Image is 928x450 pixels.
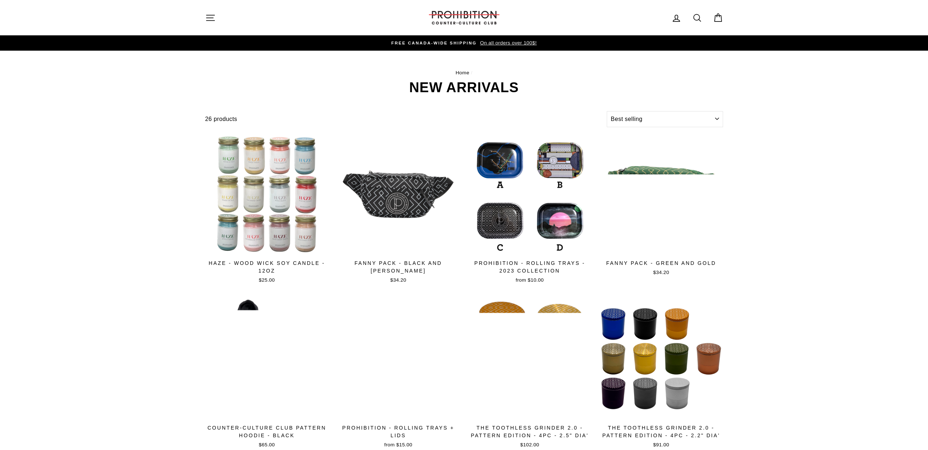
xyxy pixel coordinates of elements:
[599,424,723,439] div: The Toothless Grinder 2.0 - Pattern Edition - 4PC - 2.2" Dia'
[205,259,329,275] div: Haze - Wood Wick Soy Candle - 12oz
[337,133,460,286] a: FANNY PACK - BLACK AND [PERSON_NAME]$34.20
[205,69,723,77] nav: breadcrumbs
[391,41,477,45] span: FREE CANADA-WIDE SHIPPING
[205,133,329,286] a: Haze - Wood Wick Soy Candle - 12oz$25.00
[337,259,460,275] div: FANNY PACK - BLACK AND [PERSON_NAME]
[468,133,592,286] a: PROHIBITION - ROLLING TRAYS - 2023 COLLECTIONfrom $10.00
[468,277,592,284] div: from $10.00
[337,277,460,284] div: $34.20
[205,441,329,449] div: $65.00
[599,269,723,276] div: $34.20
[205,114,604,124] div: 26 products
[205,81,723,94] h1: NEW ARRIVALS
[337,424,460,439] div: PROHIBITION - ROLLING TRAYS + LIDS
[468,424,592,439] div: The Toothless Grinder 2.0 - Pattern Edition - 4PC - 2.5" Dia'
[599,441,723,449] div: $91.00
[337,441,460,449] div: from $15.00
[471,70,472,75] span: /
[468,441,592,449] div: $102.00
[478,40,536,46] span: On all orders over 100$!
[455,70,469,75] a: Home
[207,39,721,47] a: FREE CANADA-WIDE SHIPPING On all orders over 100$!
[599,259,723,267] div: FANNY PACK - GREEN AND GOLD
[205,424,329,439] div: Counter-Culture Club Pattern Hoodie - Black
[599,133,723,279] a: FANNY PACK - GREEN AND GOLD$34.20
[468,259,592,275] div: PROHIBITION - ROLLING TRAYS - 2023 COLLECTION
[205,277,329,284] div: $25.00
[428,11,501,24] img: PROHIBITION COUNTER-CULTURE CLUB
